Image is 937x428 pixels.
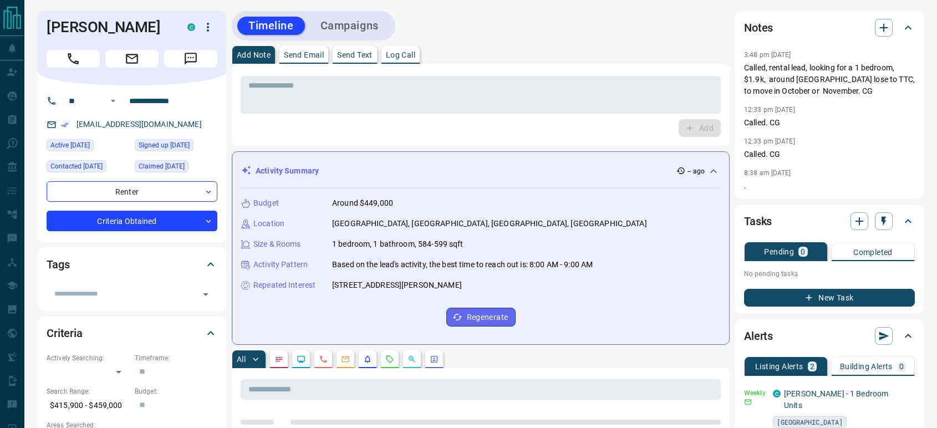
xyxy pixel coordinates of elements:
p: [GEOGRAPHIC_DATA], [GEOGRAPHIC_DATA], [GEOGRAPHIC_DATA], [GEOGRAPHIC_DATA] [332,218,647,230]
h1: [PERSON_NAME] [47,18,171,36]
div: Activity Summary-- ago [241,161,720,181]
button: New Task [744,289,915,307]
p: Budget [253,197,279,209]
button: Open [106,94,120,108]
h2: Notes [744,19,773,37]
p: 12:33 pm [DATE] [744,137,795,145]
p: Completed [853,248,893,256]
p: Building Alerts [840,363,893,370]
span: Call [47,50,100,68]
button: Campaigns [309,17,390,35]
button: Timeline [237,17,305,35]
p: Activity Summary [256,165,319,177]
h2: Alerts [744,327,773,345]
svg: Email Verified [61,121,69,129]
div: Fri Aug 15 2025 [135,139,217,155]
a: [EMAIL_ADDRESS][DOMAIN_NAME] [77,120,202,129]
p: [STREET_ADDRESS][PERSON_NAME] [332,279,462,291]
div: condos.ca [773,390,781,398]
div: Alerts [744,323,915,349]
p: 3:48 pm [DATE] [744,51,791,59]
svg: Requests [385,355,394,364]
span: Contacted [DATE] [50,161,103,172]
svg: Agent Actions [430,355,439,364]
div: Notes [744,14,915,41]
svg: Email [744,398,752,406]
span: Claimed [DATE] [139,161,185,172]
p: Pending [764,248,794,256]
svg: Listing Alerts [363,355,372,364]
p: No pending tasks [744,266,915,282]
p: 0 [899,363,904,370]
p: 8:38 am [DATE] [744,169,791,177]
p: . [744,180,915,192]
svg: Notes [274,355,283,364]
svg: Lead Browsing Activity [297,355,305,364]
span: [GEOGRAPHIC_DATA] [777,416,843,427]
div: Tags [47,251,217,278]
h2: Criteria [47,324,83,342]
p: $415,900 - $459,000 [47,396,129,415]
p: Log Call [386,51,415,59]
div: Criteria [47,320,217,347]
p: 12:33 pm [DATE] [744,106,795,114]
p: Called. CG [744,149,915,160]
p: Send Text [337,51,373,59]
span: Active [DATE] [50,140,90,151]
p: 1 bedroom, 1 bathroom, 584-599 sqft [332,238,464,250]
span: Message [164,50,217,68]
div: Fri Aug 15 2025 [47,139,129,155]
p: Size & Rooms [253,238,301,250]
p: Weekly [744,388,766,398]
p: Called. CG [744,117,915,129]
p: Listing Alerts [755,363,803,370]
button: Open [198,287,213,302]
button: Regenerate [446,308,516,327]
p: Actively Searching: [47,353,129,363]
p: Budget: [135,386,217,396]
p: 2 [810,363,814,370]
p: Send Email [284,51,324,59]
h2: Tags [47,256,69,273]
p: All [237,355,246,363]
p: Called, rental lead, looking for a 1 bedroom, $1.9k, around [GEOGRAPHIC_DATA] lose to TTC, to mov... [744,62,915,97]
div: Fri Aug 15 2025 [47,160,129,176]
div: Fri Aug 15 2025 [135,160,217,176]
span: Email [105,50,159,68]
p: Location [253,218,284,230]
a: [PERSON_NAME] - 1 Bedroom Units [784,389,888,410]
div: condos.ca [187,23,195,31]
p: Add Note [237,51,271,59]
svg: Opportunities [408,355,416,364]
div: Criteria Obtained [47,211,217,231]
p: 0 [801,248,805,256]
p: Activity Pattern [253,259,308,271]
p: Based on the lead's activity, the best time to reach out is: 8:00 AM - 9:00 AM [332,259,593,271]
p: -- ago [688,166,705,176]
p: Around $449,000 [332,197,393,209]
p: Repeated Interest [253,279,315,291]
svg: Emails [341,355,350,364]
div: Renter [47,181,217,202]
span: Signed up [DATE] [139,140,190,151]
h2: Tasks [744,212,772,230]
svg: Calls [319,355,328,364]
p: Search Range: [47,386,129,396]
p: Timeframe: [135,353,217,363]
div: Tasks [744,208,915,235]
